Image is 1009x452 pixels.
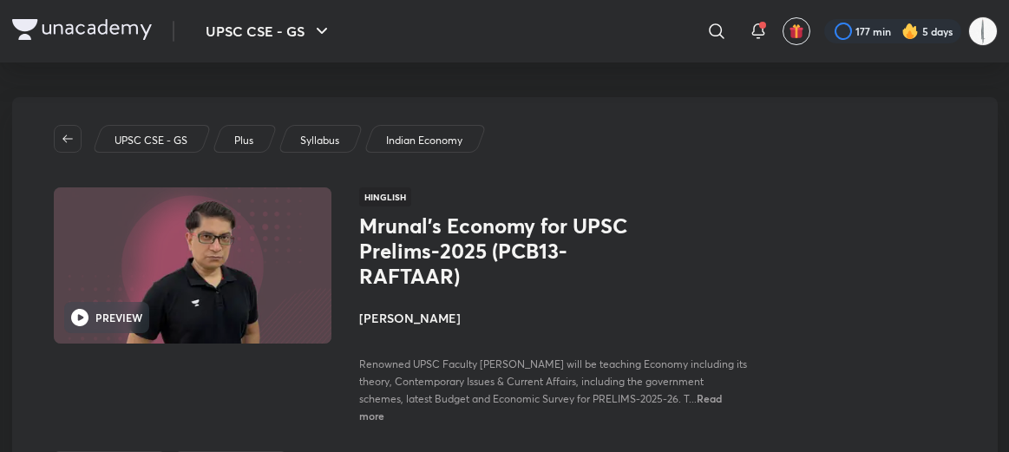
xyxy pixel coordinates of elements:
[783,17,810,45] button: avatar
[383,133,465,148] a: Indian Economy
[231,133,256,148] a: Plus
[195,14,343,49] button: UPSC CSE - GS
[789,23,804,39] img: avatar
[115,133,187,148] p: UPSC CSE - GS
[12,19,152,40] img: Company Logo
[359,309,748,327] h4: [PERSON_NAME]
[297,133,342,148] a: Syllabus
[234,133,253,148] p: Plus
[95,310,142,325] h6: PREVIEW
[111,133,190,148] a: UPSC CSE - GS
[359,357,747,405] span: Renowned UPSC Faculty [PERSON_NAME] will be teaching Economy including its theory, Contemporary I...
[901,23,919,40] img: streak
[50,186,333,345] img: Thumbnail
[300,133,339,148] p: Syllabus
[359,213,643,288] h1: Mrunal’s Economy for UPSC Prelims-2025 (PCB13-RAFTAAR)
[359,187,411,206] span: Hinglish
[12,19,152,44] a: Company Logo
[386,133,462,148] p: Indian Economy
[968,16,998,46] img: chinmay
